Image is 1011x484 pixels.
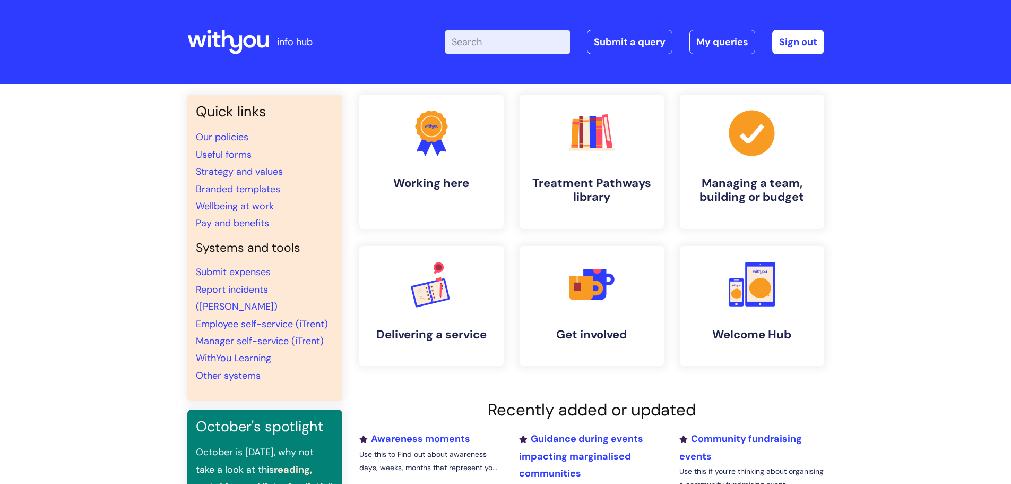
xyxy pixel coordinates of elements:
[689,30,755,54] a: My queries
[196,103,334,120] h3: Quick links
[196,131,248,143] a: Our policies
[688,176,816,205] h4: Managing a team, building or budget
[520,95,664,229] a: Treatment Pathways library
[359,448,504,474] p: Use this to Find out about awareness days, weeks, months that represent yo...
[368,176,495,190] h4: Working here
[368,328,495,342] h4: Delivering a service
[196,335,324,347] a: Manager self-service (iTrent)
[359,95,504,229] a: Working here
[680,246,824,366] a: Welcome Hub
[520,246,664,366] a: Get involved
[196,241,334,256] h4: Systems and tools
[587,30,672,54] a: Submit a query
[196,183,280,196] a: Branded templates
[688,328,816,342] h4: Welcome Hub
[196,200,274,213] a: Wellbeing at work
[528,328,655,342] h4: Get involved
[528,176,655,205] h4: Treatment Pathways library
[680,95,824,229] a: Managing a team, building or budget
[772,30,824,54] a: Sign out
[445,30,824,54] div: | -
[277,33,313,50] p: info hub
[359,400,824,420] h2: Recently added or updated
[196,266,271,278] a: Submit expenses
[519,432,643,480] a: Guidance during events impacting marginalised communities
[196,352,271,364] a: WithYou Learning
[445,30,570,54] input: Search
[196,165,283,178] a: Strategy and values
[679,432,802,462] a: Community fundraising events
[196,217,269,230] a: Pay and benefits
[196,418,334,435] h3: October's spotlight
[196,318,328,330] a: Employee self-service (iTrent)
[196,283,278,313] a: Report incidents ([PERSON_NAME])
[196,369,261,382] a: Other systems
[359,432,470,445] a: Awareness moments
[196,148,252,161] a: Useful forms
[359,246,504,366] a: Delivering a service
